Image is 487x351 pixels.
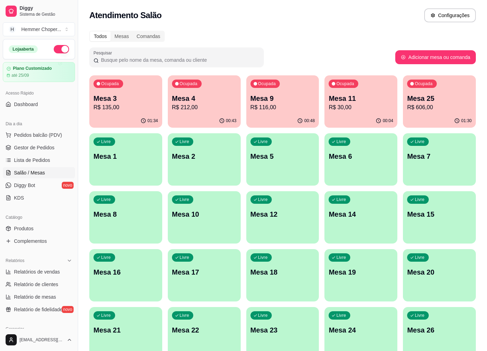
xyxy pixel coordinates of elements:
[14,101,38,108] span: Dashboard
[403,133,476,186] button: LivreMesa 7
[3,180,75,191] a: Diggy Botnovo
[180,313,189,318] p: Livre
[336,255,346,260] p: Livre
[3,3,75,20] a: DiggySistema de Gestão
[14,293,56,300] span: Relatório de mesas
[407,94,472,103] p: Mesa 25
[54,45,69,53] button: Alterar Status
[415,313,425,318] p: Livre
[3,323,75,335] div: Gerenciar
[168,75,241,128] button: OcupadaMesa 4R$ 212,0000:43
[14,157,50,164] span: Lista de Pedidos
[20,12,72,17] span: Sistema de Gestão
[258,139,268,144] p: Livre
[324,191,397,244] button: LivreMesa 14
[3,88,75,99] div: Acesso Rápido
[180,139,189,144] p: Livre
[89,133,162,186] button: LivreMesa 1
[304,118,315,124] p: 00:48
[246,249,319,301] button: LivreMesa 18
[324,133,397,186] button: LivreMesa 6
[89,249,162,301] button: LivreMesa 16
[99,57,260,64] input: Pesquisar
[336,139,346,144] p: Livre
[3,291,75,303] a: Relatório de mesas
[93,103,158,112] p: R$ 135,00
[111,31,133,41] div: Mesas
[13,66,52,71] article: Plano Customizado
[101,313,111,318] p: Livre
[258,255,268,260] p: Livre
[3,118,75,129] div: Dia a dia
[89,10,162,21] h2: Atendimento Salão
[407,103,472,112] p: R$ 606,00
[407,325,472,335] p: Mesa 26
[329,151,393,161] p: Mesa 6
[258,81,276,87] p: Ocupada
[258,313,268,318] p: Livre
[246,191,319,244] button: LivreMesa 12
[3,212,75,223] div: Catálogo
[14,144,54,151] span: Gestor de Pedidos
[3,22,75,36] button: Select a team
[407,267,472,277] p: Mesa 20
[336,313,346,318] p: Livre
[226,118,237,124] p: 00:43
[20,5,72,12] span: Diggy
[168,249,241,301] button: LivreMesa 17
[250,325,315,335] p: Mesa 23
[3,155,75,166] a: Lista de Pedidos
[258,197,268,202] p: Livre
[407,151,472,161] p: Mesa 7
[403,191,476,244] button: LivreMesa 15
[101,255,111,260] p: Livre
[172,209,237,219] p: Mesa 10
[403,75,476,128] button: OcupadaMesa 25R$ 606,0001:30
[336,197,346,202] p: Livre
[250,103,315,112] p: R$ 116,00
[133,31,164,41] div: Comandas
[93,50,114,56] label: Pesquisar
[14,238,47,245] span: Complementos
[89,191,162,244] button: LivreMesa 8
[14,225,33,232] span: Produtos
[180,255,189,260] p: Livre
[415,197,425,202] p: Livre
[3,223,75,234] a: Produtos
[172,103,237,112] p: R$ 212,00
[89,75,162,128] button: OcupadaMesa 3R$ 135,0001:34
[172,267,237,277] p: Mesa 17
[93,325,158,335] p: Mesa 21
[415,139,425,144] p: Livre
[9,45,38,53] div: Loja aberta
[93,267,158,277] p: Mesa 16
[14,306,62,313] span: Relatório de fidelidade
[329,209,393,219] p: Mesa 14
[90,31,111,41] div: Todos
[383,118,393,124] p: 00:04
[246,75,319,128] button: OcupadaMesa 9R$ 116,0000:48
[407,209,472,219] p: Mesa 15
[101,139,111,144] p: Livre
[395,50,476,64] button: Adicionar mesa ou comanda
[148,118,158,124] p: 01:34
[329,325,393,335] p: Mesa 24
[461,118,472,124] p: 01:30
[14,194,24,201] span: KDS
[93,209,158,219] p: Mesa 8
[3,192,75,203] a: KDS
[172,151,237,161] p: Mesa 2
[336,81,354,87] p: Ocupada
[3,99,75,110] a: Dashboard
[12,73,29,78] article: até 25/09
[3,142,75,153] a: Gestor de Pedidos
[21,26,61,33] div: Hemmer Choper ...
[14,132,62,139] span: Pedidos balcão (PDV)
[14,182,35,189] span: Diggy Bot
[246,133,319,186] button: LivreMesa 5
[3,304,75,315] a: Relatório de fidelidadenovo
[180,197,189,202] p: Livre
[9,26,16,33] span: H
[3,266,75,277] a: Relatórios de vendas
[180,81,197,87] p: Ocupada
